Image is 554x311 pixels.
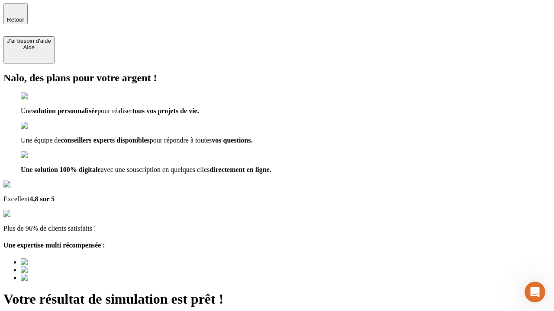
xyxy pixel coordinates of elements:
[3,181,54,188] img: Google Review
[21,122,58,130] img: checkmark
[21,274,101,282] img: Best savings advice award
[32,107,98,114] span: solution personnalisée
[3,195,29,203] span: Excellent
[7,38,51,44] div: J’ai besoin d'aide
[21,151,58,159] img: checkmark
[21,258,101,266] img: Best savings advice award
[29,195,55,203] span: 4,8 sur 5
[132,107,199,114] span: tous vos projets de vie.
[525,282,545,302] iframe: Intercom live chat
[3,36,55,63] button: J’ai besoin d'aideAide
[21,166,100,173] span: Une solution 100% digitale
[150,136,212,144] span: pour répondre à toutes
[3,225,551,232] p: Plus de 96% de clients satisfaits !
[21,107,32,114] span: Une
[100,166,209,173] span: avec une souscription en quelques clics
[21,266,101,274] img: Best savings advice award
[212,136,252,144] span: vos questions.
[7,16,24,23] span: Retour
[7,44,51,51] div: Aide
[3,72,551,84] h2: Nalo, des plans pour votre argent !
[3,241,551,249] h4: Une expertise multi récompensée :
[61,136,149,144] span: conseillers experts disponibles
[21,136,61,144] span: Une équipe de
[3,3,28,24] button: Retour
[3,291,551,307] h1: Votre résultat de simulation est prêt !
[3,210,46,218] img: reviews stars
[97,107,132,114] span: pour réaliser
[209,166,271,173] span: directement en ligne.
[21,92,58,100] img: checkmark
